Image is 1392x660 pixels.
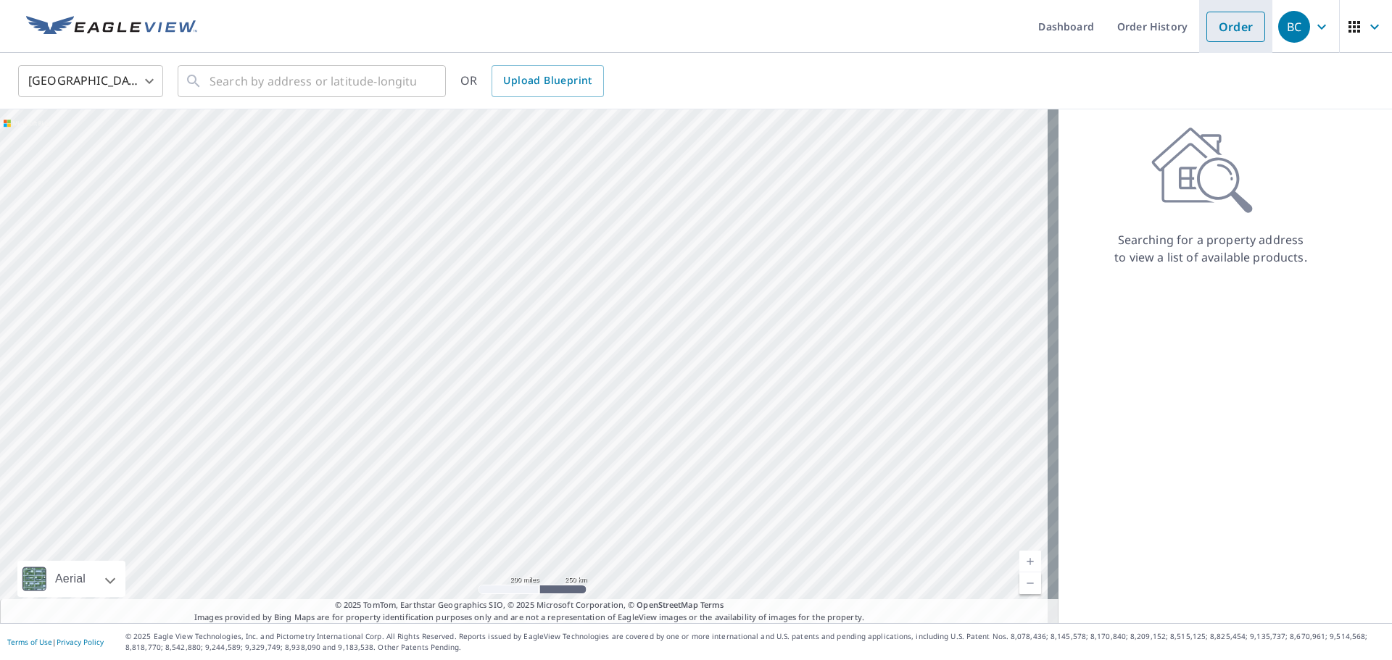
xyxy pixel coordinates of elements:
div: Aerial [51,561,90,597]
div: Aerial [17,561,125,597]
a: Terms of Use [7,637,52,647]
a: Privacy Policy [57,637,104,647]
div: OR [460,65,604,97]
p: | [7,638,104,646]
div: [GEOGRAPHIC_DATA] [18,61,163,101]
a: Current Level 5, Zoom In [1019,551,1041,572]
span: Upload Blueprint [503,72,592,90]
span: © 2025 TomTom, Earthstar Geographics SIO, © 2025 Microsoft Corporation, © [335,599,724,611]
a: OpenStreetMap [637,599,697,610]
p: Searching for a property address to view a list of available products. [1114,231,1308,266]
div: BC [1278,11,1310,43]
p: © 2025 Eagle View Technologies, Inc. and Pictometry International Corp. All Rights Reserved. Repo... [125,631,1385,653]
img: EV Logo [26,16,197,38]
a: Current Level 5, Zoom Out [1019,572,1041,594]
a: Order [1206,12,1265,42]
input: Search by address or latitude-longitude [210,61,416,101]
a: Terms [700,599,724,610]
a: Upload Blueprint [492,65,603,97]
